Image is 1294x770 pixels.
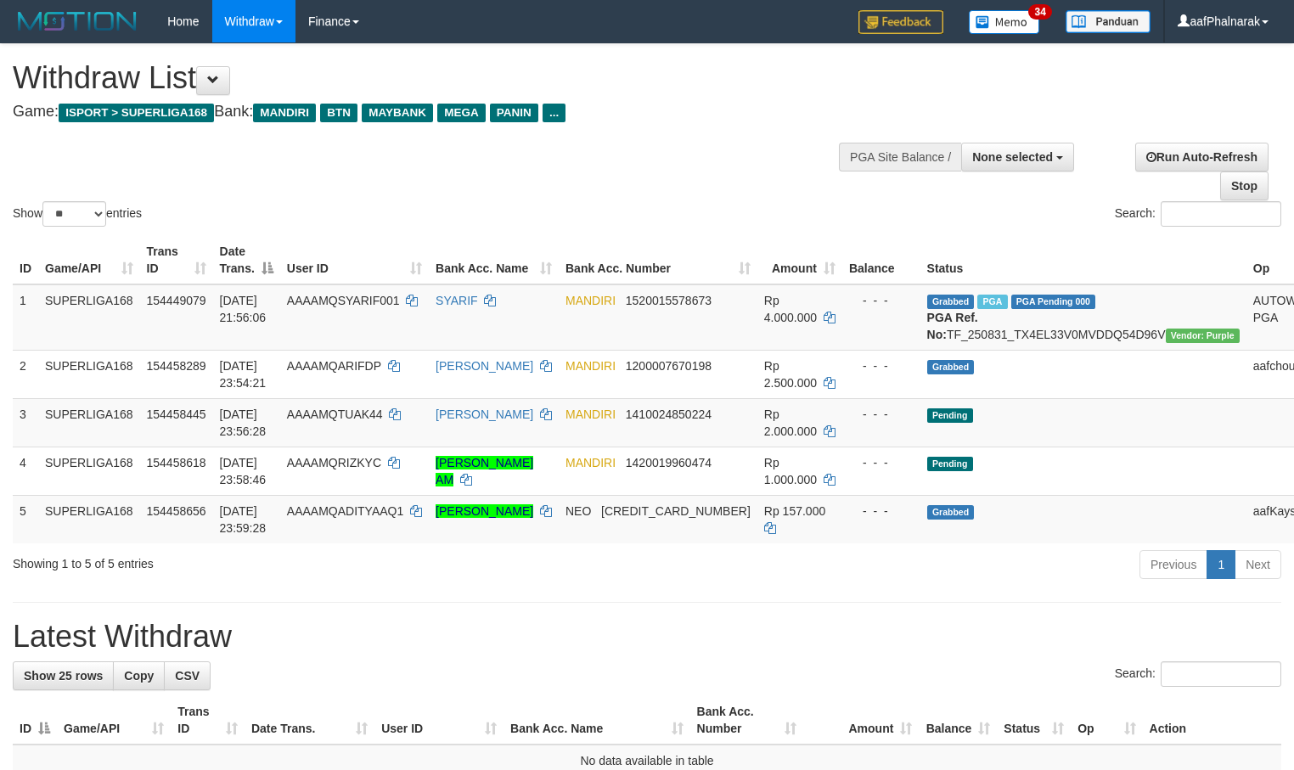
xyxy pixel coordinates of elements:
span: Copy 1520015578673 to clipboard [626,294,712,307]
span: None selected [972,150,1053,164]
th: Bank Acc. Name: activate to sort column ascending [429,236,559,284]
div: - - - [849,357,914,374]
th: Op: activate to sort column ascending [1071,696,1142,745]
span: Copy [124,669,154,683]
td: SUPERLIGA168 [38,398,140,447]
span: PGA Pending [1011,295,1096,309]
th: Game/API: activate to sort column ascending [57,696,171,745]
th: Balance: activate to sort column ascending [919,696,997,745]
button: None selected [961,143,1074,171]
span: AAAAMQRIZKYC [287,456,381,469]
span: Rp 157.000 [764,504,825,518]
a: 1 [1207,550,1235,579]
span: [DATE] 21:56:06 [220,294,267,324]
td: 5 [13,495,38,543]
img: Feedback.jpg [858,10,943,34]
span: 154449079 [147,294,206,307]
th: Amount: activate to sort column ascending [757,236,842,284]
th: User ID: activate to sort column ascending [374,696,504,745]
a: Next [1235,550,1281,579]
span: ... [543,104,565,122]
td: 4 [13,447,38,495]
div: - - - [849,292,914,309]
span: MANDIRI [565,359,616,373]
span: Copy 1420019960474 to clipboard [626,456,712,469]
div: - - - [849,503,914,520]
th: Date Trans.: activate to sort column descending [213,236,280,284]
th: Status: activate to sort column ascending [997,696,1071,745]
span: 154458289 [147,359,206,373]
div: - - - [849,454,914,471]
span: BTN [320,104,357,122]
h1: Latest Withdraw [13,620,1281,654]
span: MANDIRI [565,294,616,307]
div: Showing 1 to 5 of 5 entries [13,548,526,572]
img: MOTION_logo.png [13,8,142,34]
th: Balance [842,236,920,284]
td: 1 [13,284,38,351]
span: MANDIRI [253,104,316,122]
span: ISPORT > SUPERLIGA168 [59,104,214,122]
span: Grabbed [927,505,975,520]
th: Status [920,236,1246,284]
a: Previous [1139,550,1207,579]
th: Bank Acc. Number: activate to sort column ascending [690,696,803,745]
input: Search: [1161,201,1281,227]
b: PGA Ref. No: [927,311,978,341]
th: ID [13,236,38,284]
th: ID: activate to sort column descending [13,696,57,745]
th: Game/API: activate to sort column ascending [38,236,140,284]
span: MAYBANK [362,104,433,122]
span: Copy 1410024850224 to clipboard [626,407,712,421]
input: Search: [1161,661,1281,687]
span: Grabbed [927,360,975,374]
span: [DATE] 23:54:21 [220,359,267,390]
th: Bank Acc. Name: activate to sort column ascending [504,696,689,745]
span: CSV [175,669,200,683]
td: 3 [13,398,38,447]
span: Vendor URL: https://trx4.1velocity.biz [1166,329,1240,343]
h4: Game: Bank: [13,104,846,121]
span: Copy 1200007670198 to clipboard [626,359,712,373]
span: MANDIRI [565,407,616,421]
a: Show 25 rows [13,661,114,690]
td: 2 [13,350,38,398]
span: NEO [565,504,591,518]
span: Pending [927,457,973,471]
label: Search: [1115,661,1281,687]
select: Showentries [42,201,106,227]
span: 154458618 [147,456,206,469]
span: Rp 2.500.000 [764,359,817,390]
th: Bank Acc. Number: activate to sort column ascending [559,236,757,284]
div: PGA Site Balance / [839,143,961,171]
span: [DATE] 23:56:28 [220,407,267,438]
span: Rp 4.000.000 [764,294,817,324]
img: Button%20Memo.svg [969,10,1040,34]
span: Copy 5859457203068096 to clipboard [601,504,751,518]
a: CSV [164,661,211,690]
label: Search: [1115,201,1281,227]
th: User ID: activate to sort column ascending [280,236,429,284]
a: [PERSON_NAME] [436,407,533,421]
span: Show 25 rows [24,669,103,683]
span: AAAAMQTUAK44 [287,407,383,421]
a: [PERSON_NAME] [436,504,533,518]
label: Show entries [13,201,142,227]
span: PANIN [490,104,538,122]
td: SUPERLIGA168 [38,447,140,495]
span: 34 [1028,4,1051,20]
span: AAAAMQSYARIF001 [287,294,400,307]
a: SYARIF [436,294,478,307]
span: Rp 1.000.000 [764,456,817,486]
span: Rp 2.000.000 [764,407,817,438]
div: - - - [849,406,914,423]
td: SUPERLIGA168 [38,284,140,351]
a: [PERSON_NAME] [436,359,533,373]
th: Amount: activate to sort column ascending [803,696,920,745]
span: Pending [927,408,973,423]
span: [DATE] 23:59:28 [220,504,267,535]
span: MANDIRI [565,456,616,469]
h1: Withdraw List [13,61,846,95]
th: Date Trans.: activate to sort column ascending [245,696,374,745]
a: Copy [113,661,165,690]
